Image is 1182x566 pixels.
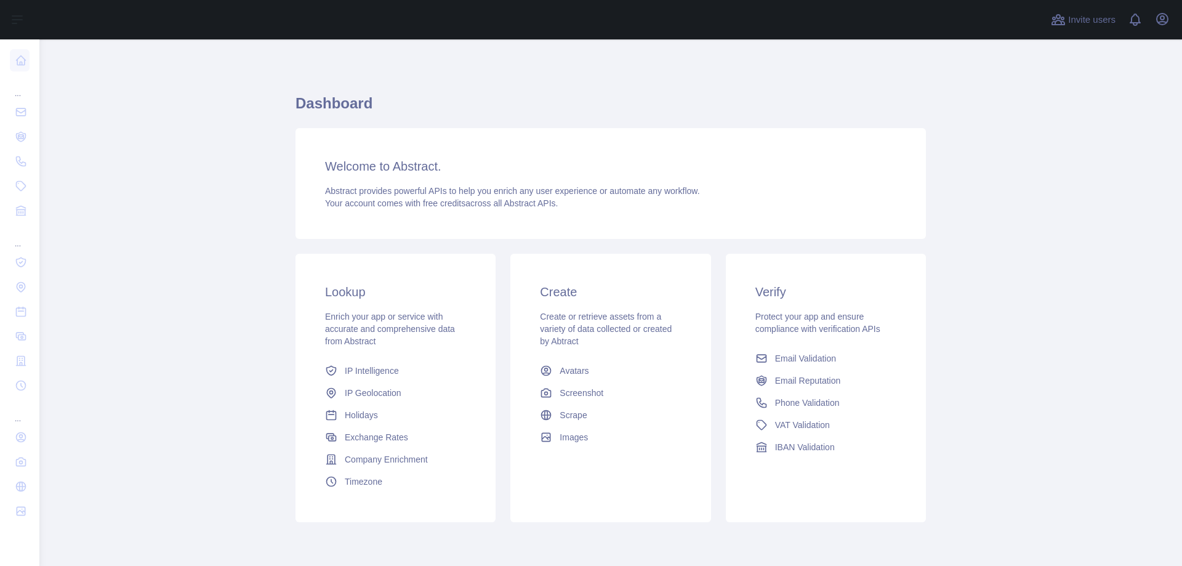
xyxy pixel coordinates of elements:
span: Holidays [345,409,378,421]
a: Holidays [320,404,471,426]
a: Timezone [320,471,471,493]
span: Exchange Rates [345,431,408,443]
a: IP Geolocation [320,382,471,404]
h3: Lookup [325,283,466,301]
a: IBAN Validation [750,436,901,458]
a: Images [535,426,686,448]
span: Avatars [560,365,589,377]
span: Timezone [345,475,382,488]
a: Email Validation [750,347,901,370]
span: IP Geolocation [345,387,401,399]
div: ... [10,224,30,249]
span: Email Validation [775,352,836,365]
span: Screenshot [560,387,603,399]
h3: Verify [755,283,896,301]
span: Images [560,431,588,443]
span: Phone Validation [775,397,840,409]
h3: Create [540,283,681,301]
span: Scrape [560,409,587,421]
a: Email Reputation [750,370,901,392]
a: VAT Validation [750,414,901,436]
div: ... [10,74,30,99]
span: IP Intelligence [345,365,399,377]
span: Abstract provides powerful APIs to help you enrich any user experience or automate any workflow. [325,186,700,196]
a: Screenshot [535,382,686,404]
span: Protect your app and ensure compliance with verification APIs [755,312,880,334]
span: free credits [423,198,465,208]
h3: Welcome to Abstract. [325,158,896,175]
span: Your account comes with across all Abstract APIs. [325,198,558,208]
span: Invite users [1068,13,1116,27]
a: Exchange Rates [320,426,471,448]
div: ... [10,399,30,424]
button: Invite users [1048,10,1118,30]
span: IBAN Validation [775,441,835,453]
a: Scrape [535,404,686,426]
a: Company Enrichment [320,448,471,471]
a: IP Intelligence [320,360,471,382]
a: Avatars [535,360,686,382]
span: Enrich your app or service with accurate and comprehensive data from Abstract [325,312,455,346]
h1: Dashboard [295,94,926,123]
span: VAT Validation [775,419,830,431]
span: Company Enrichment [345,453,428,466]
span: Email Reputation [775,374,841,387]
a: Phone Validation [750,392,901,414]
span: Create or retrieve assets from a variety of data collected or created by Abtract [540,312,672,346]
